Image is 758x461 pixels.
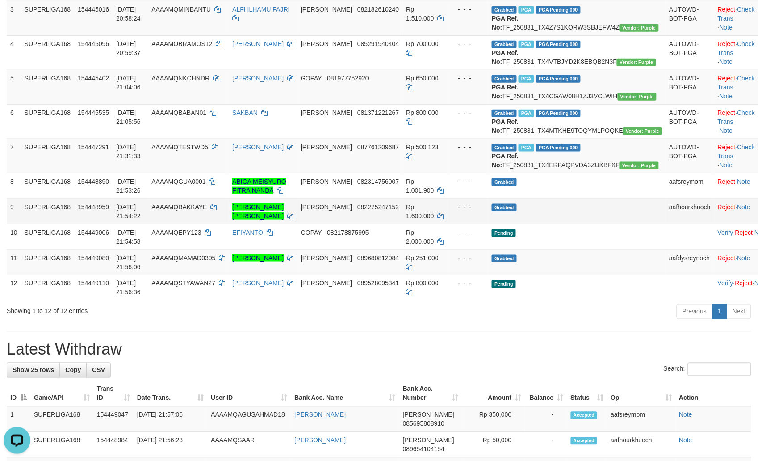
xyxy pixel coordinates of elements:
td: aafsreymom [666,173,714,199]
button: Open LiveChat chat widget [4,4,30,30]
td: AUTOWD-BOT-PGA [666,139,714,173]
span: AAAAMQNKCHNDR [151,75,209,82]
span: Rp 1.001.900 [406,178,434,194]
span: 154445016 [78,6,109,13]
span: Marked by aafheankoy [519,41,534,48]
a: Note [720,58,733,65]
span: [PERSON_NAME] [403,411,454,419]
td: 3 [7,1,21,35]
span: [PERSON_NAME] [301,40,352,47]
span: [DATE] 20:58:24 [116,6,141,22]
span: Copy 082182610240 to clipboard [357,6,399,13]
a: Check Trans [718,144,755,160]
a: Reject [718,109,736,116]
a: SAKBAN [232,109,258,116]
span: 154448959 [78,203,109,211]
div: - - - [451,108,485,117]
a: ALFI ILHAMU FAJRI [232,6,289,13]
span: GOPAY [301,229,322,236]
b: PGA Ref. No: [492,84,519,100]
span: Pending [492,280,516,288]
td: [DATE] 21:57:06 [134,406,208,432]
span: AAAAMQSTYAWAN27 [151,280,215,287]
span: 154447291 [78,144,109,151]
span: Rp 251.000 [406,254,439,262]
span: Grabbed [492,204,517,211]
span: Rp 700.000 [406,40,439,47]
span: Rp 650.000 [406,75,439,82]
td: AAAAMQAGUSAHMAD18 [207,406,291,432]
span: Rp 1.510.000 [406,6,434,22]
span: [DATE] 21:04:06 [116,75,141,91]
b: PGA Ref. No: [492,118,519,134]
span: AAAAMQMINBANTU [151,6,211,13]
a: Reject [718,203,736,211]
span: Copy 089680812084 to clipboard [357,254,399,262]
td: 7 [7,139,21,173]
a: Reject [718,144,736,151]
th: Balance: activate to sort column ascending [525,381,567,406]
span: PGA Pending [536,41,581,48]
span: Rp 800.000 [406,109,439,116]
span: Marked by aafchhiseyha [519,75,534,83]
td: 12 [7,275,21,300]
a: Previous [677,304,712,319]
a: Reject [718,75,736,82]
span: AAAAMQEPY123 [151,229,201,236]
a: Copy [59,363,87,378]
span: Grabbed [492,110,517,117]
span: PGA Pending [536,110,581,117]
span: Copy 085695808910 to clipboard [403,420,444,427]
span: [PERSON_NAME] [301,6,352,13]
span: 154445535 [78,109,109,116]
span: Copy 089654104154 to clipboard [403,446,444,453]
th: User ID: activate to sort column ascending [207,381,291,406]
span: Rp 800.000 [406,280,439,287]
div: - - - [451,39,485,48]
td: SUPERLIGA168 [30,432,93,458]
a: Reject [718,6,736,13]
span: Marked by aafheankoy [519,6,534,14]
td: SUPERLIGA168 [21,104,75,139]
a: Show 25 rows [7,363,60,378]
a: Reject [735,280,753,287]
a: Verify [718,280,733,287]
span: AAAAMQBRAMOS12 [151,40,212,47]
td: TF_250831_TX4Z7S1KORW3SBJEFW4Z [488,1,666,35]
a: [PERSON_NAME] [232,280,284,287]
div: - - - [451,203,485,211]
div: - - - [451,228,485,237]
span: Grabbed [492,6,517,14]
span: Rp 1.600.000 [406,203,434,220]
b: PGA Ref. No: [492,152,519,169]
a: Note [737,203,751,211]
a: Note [737,254,751,262]
span: [PERSON_NAME] [301,109,352,116]
span: Vendor URL: https://trx4.1velocity.biz [618,93,657,101]
span: [DATE] 21:53:26 [116,178,141,194]
td: AUTOWD-BOT-PGA [666,70,714,104]
a: [PERSON_NAME] [294,437,346,444]
span: Grabbed [492,75,517,83]
span: Grabbed [492,144,517,152]
td: SUPERLIGA168 [21,224,75,250]
a: [PERSON_NAME] [232,40,284,47]
span: [DATE] 21:31:33 [116,144,141,160]
span: Marked by aafheankoy [519,110,534,117]
input: Search: [688,363,751,376]
a: [PERSON_NAME] [232,144,284,151]
a: Note [720,161,733,169]
td: aafdysreynoch [666,250,714,275]
a: EFIYANTO [232,229,263,236]
td: - [525,406,567,432]
span: AAAAMQMAMAD0305 [151,254,215,262]
span: Vendor URL: https://trx4.1velocity.biz [617,59,656,66]
span: Grabbed [492,178,517,186]
td: SUPERLIGA168 [21,173,75,199]
td: SUPERLIGA168 [21,250,75,275]
span: [PERSON_NAME] [301,144,352,151]
span: 154449006 [78,229,109,236]
a: Reject [718,40,736,47]
td: aafsreymom [607,406,676,432]
a: Check Trans [718,109,755,125]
